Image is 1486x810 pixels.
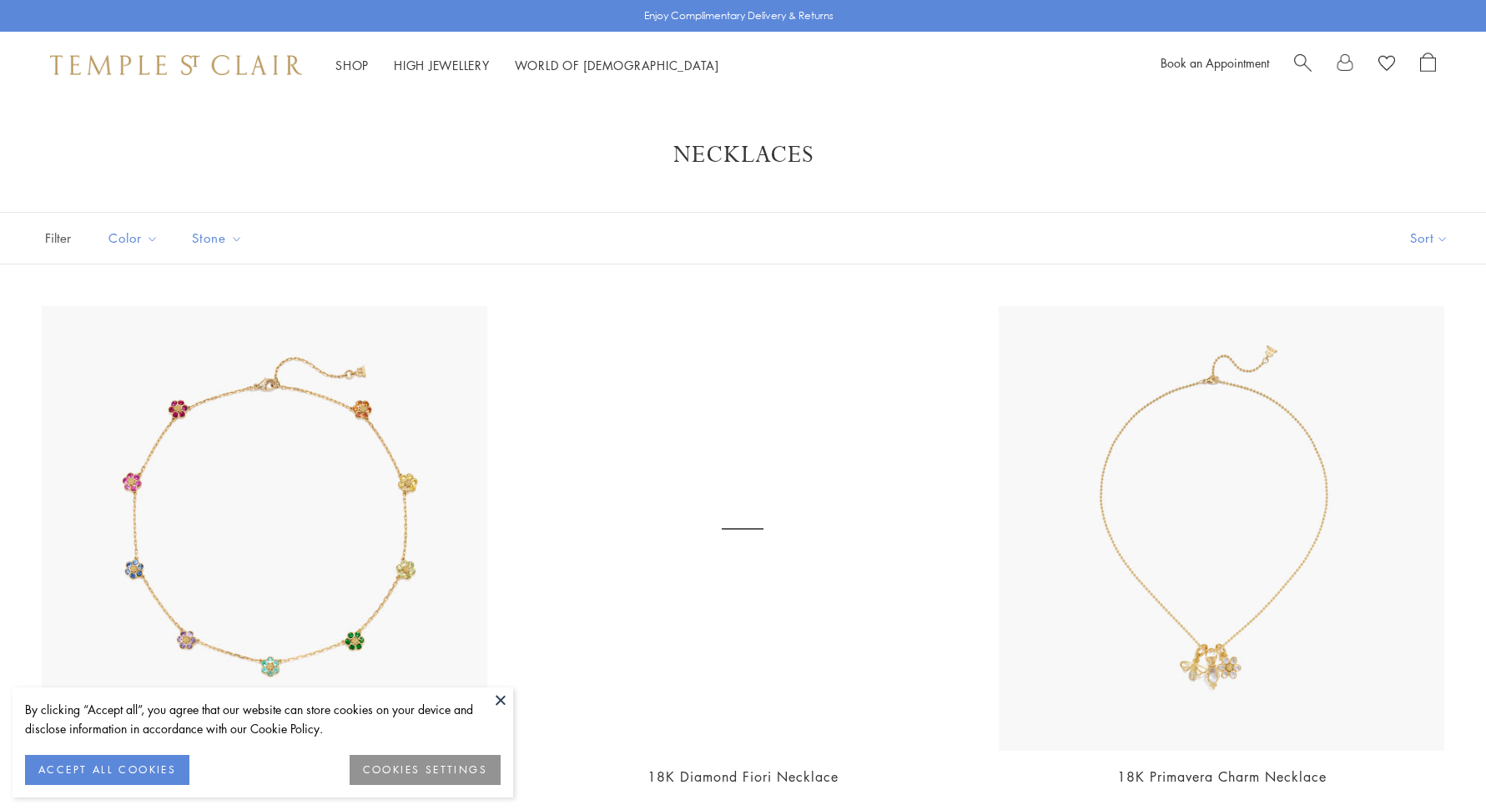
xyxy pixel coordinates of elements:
a: 18K Primavera Charm Necklace [1117,767,1327,786]
a: Search [1294,53,1312,78]
a: World of [DEMOGRAPHIC_DATA]World of [DEMOGRAPHIC_DATA] [515,57,719,73]
button: Show sort by [1373,213,1486,264]
button: Stone [179,219,255,257]
a: Book an Appointment [1161,54,1269,71]
a: ShopShop [335,57,369,73]
h1: Necklaces [67,140,1419,170]
img: 18K Fiori Necklace [42,306,487,752]
nav: Main navigation [335,55,719,76]
img: NCH-E7BEEFIORBM [999,306,1444,752]
a: N31810-FIORI [521,306,966,752]
span: Color [100,228,171,249]
div: By clicking “Accept all”, you agree that our website can store cookies on your device and disclos... [25,700,501,738]
button: ACCEPT ALL COOKIES [25,755,189,785]
iframe: Gorgias live chat messenger [1403,732,1469,793]
button: COOKIES SETTINGS [350,755,501,785]
img: Temple St. Clair [50,55,302,75]
span: Stone [184,228,255,249]
p: Enjoy Complimentary Delivery & Returns [644,8,834,24]
a: Open Shopping Bag [1420,53,1436,78]
a: High JewelleryHigh Jewellery [394,57,490,73]
a: 18K Diamond Fiori Necklace [647,767,839,786]
button: Color [96,219,171,257]
a: View Wishlist [1378,53,1395,78]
